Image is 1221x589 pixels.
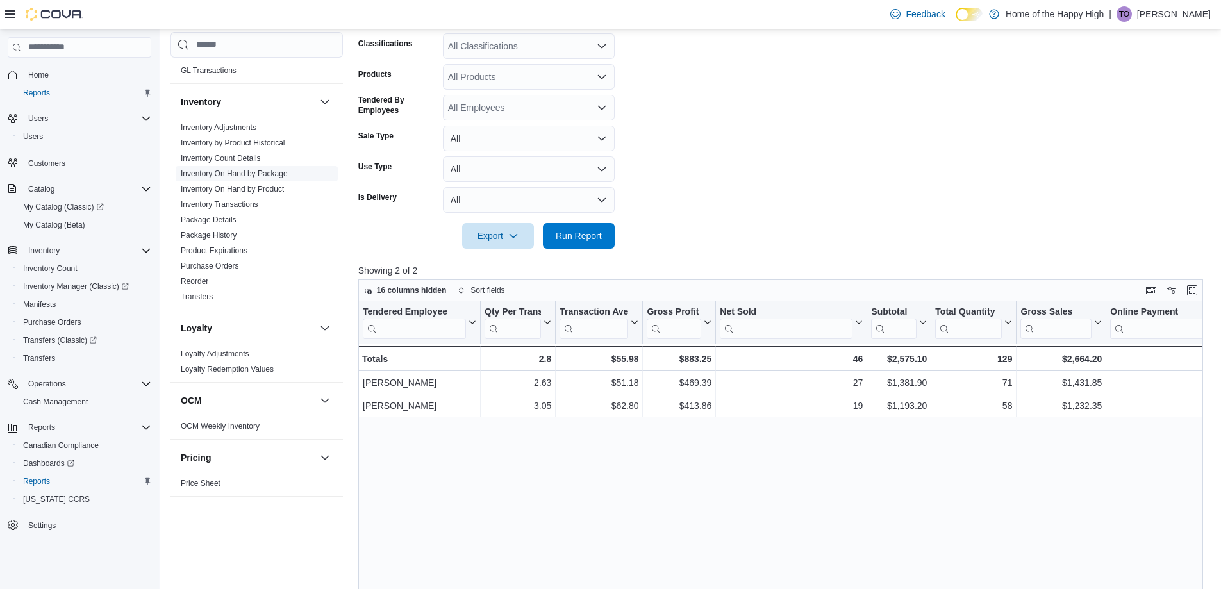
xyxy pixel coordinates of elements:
button: Customers [3,153,156,172]
a: Inventory Adjustments [181,123,256,132]
span: Operations [23,376,151,392]
span: Inventory On Hand by Package [181,169,288,179]
span: Users [23,111,151,126]
span: GL Transactions [181,65,237,76]
a: Purchase Orders [18,315,87,330]
div: $1,381.90 [871,375,927,390]
div: $413.86 [647,398,711,413]
a: Inventory Count Details [181,154,261,163]
a: Transfers [18,351,60,366]
a: Transfers [181,292,213,301]
button: Inventory Count [13,260,156,278]
p: [PERSON_NAME] [1137,6,1211,22]
button: Users [23,111,53,126]
div: 19 [720,398,863,413]
span: Inventory Transactions [181,199,258,210]
div: 27 [720,375,863,390]
span: Purchase Orders [23,317,81,328]
span: Dashboards [18,456,151,471]
button: Operations [23,376,71,392]
a: Reports [18,474,55,489]
h3: Pricing [181,451,211,464]
button: Reports [23,420,60,435]
span: Inventory [28,245,60,256]
div: [PERSON_NAME] [363,398,476,413]
button: Inventory [3,242,156,260]
button: Catalog [23,181,60,197]
div: $1,431.85 [1020,375,1102,390]
a: Users [18,129,48,144]
a: Reports [18,85,55,101]
button: Users [3,110,156,128]
span: Inventory On Hand by Product [181,184,284,194]
nav: Complex example [8,60,151,568]
button: Loyalty [317,320,333,336]
div: $1,193.20 [871,398,927,413]
span: Canadian Compliance [18,438,151,453]
span: Price Sheet [181,478,220,488]
span: Purchase Orders [18,315,151,330]
span: Operations [28,379,66,389]
a: Inventory On Hand by Package [181,169,288,178]
button: All [443,156,615,182]
label: Tendered By Employees [358,95,438,115]
a: Inventory Manager (Classic) [13,278,156,295]
span: Users [23,131,43,142]
span: Transfers [23,353,55,363]
button: Subtotal [871,306,927,339]
span: Home [23,67,151,83]
button: Total Quantity [935,306,1012,339]
button: Tendered Employee [363,306,476,339]
a: Dashboards [13,454,156,472]
span: Users [28,113,48,124]
span: Transfers (Classic) [23,335,97,345]
span: Canadian Compliance [23,440,99,451]
a: My Catalog (Classic) [13,198,156,216]
div: Subtotal [871,306,917,339]
button: Catalog [3,180,156,198]
div: 3.05 [485,398,551,413]
button: Inventory [317,94,333,110]
a: Loyalty Adjustments [181,349,249,358]
div: Transaction Average [560,306,628,319]
div: Net Sold [720,306,852,319]
a: Cash Management [18,394,93,410]
button: Transfers [13,349,156,367]
span: Inventory Count [18,261,151,276]
span: Inventory [23,243,151,258]
span: Washington CCRS [18,492,151,507]
div: 71 [935,375,1012,390]
span: Dashboards [23,458,74,469]
button: Open list of options [597,72,607,82]
button: Reports [3,419,156,436]
div: Tendered Employee [363,306,466,319]
div: Pricing [170,476,343,496]
span: Run Report [556,229,602,242]
button: Loyalty [181,322,315,335]
div: Gross Sales [1020,306,1092,319]
a: Customers [23,156,71,171]
span: Loyalty Redemption Values [181,364,274,374]
span: Inventory Manager (Classic) [23,281,129,292]
span: TO [1119,6,1129,22]
button: Enter fullscreen [1184,283,1200,298]
button: Keyboard shortcuts [1143,283,1159,298]
label: Is Delivery [358,192,397,203]
span: Users [18,129,151,144]
a: Canadian Compliance [18,438,104,453]
span: Sort fields [470,285,504,295]
div: Subtotal [871,306,917,319]
span: Export [470,223,526,249]
input: Dark Mode [956,8,983,21]
span: Reports [18,85,151,101]
a: Manifests [18,297,61,312]
button: Net Sold [720,306,863,339]
button: Run Report [543,223,615,249]
div: $62.80 [560,398,638,413]
div: 2.63 [485,375,551,390]
div: Net Sold [720,306,852,339]
span: Package History [181,230,237,240]
div: [PERSON_NAME] [363,375,476,390]
div: Total Quantity [935,306,1002,339]
div: Qty Per Transaction [485,306,541,319]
